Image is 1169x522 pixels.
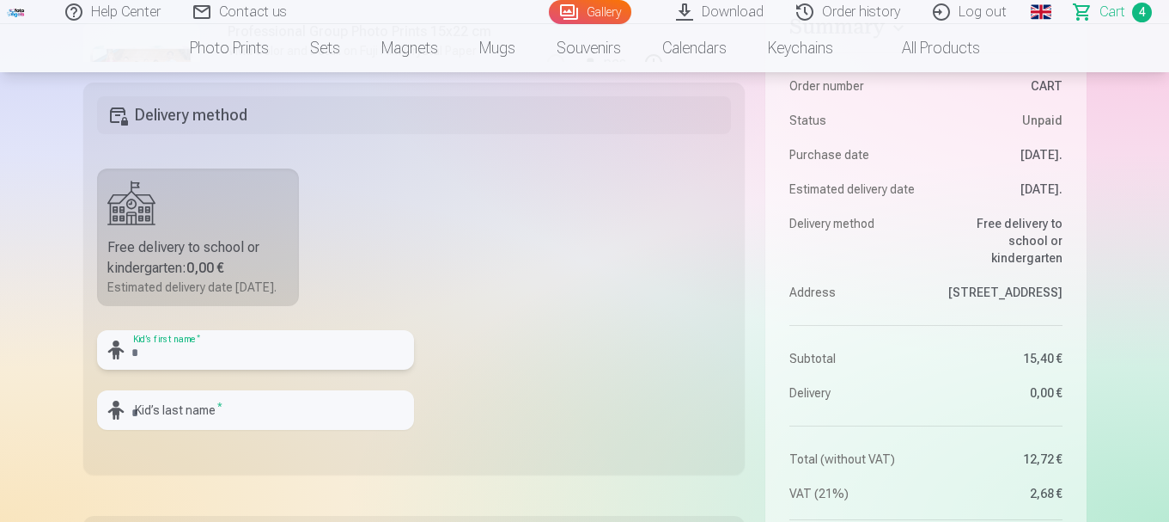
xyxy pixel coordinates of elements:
[935,485,1062,502] dd: 2,68 €
[1022,112,1062,129] span: Unpaid
[361,24,459,72] a: Magnets
[935,284,1062,301] dd: [STREET_ADDRESS]
[789,451,917,468] dt: Total (without VAT)
[107,237,289,279] div: Free delivery to school or kindergarten :
[107,279,289,296] div: Estimated delivery date [DATE].
[935,77,1062,95] dd: CART
[854,24,1001,72] a: All products
[789,284,917,301] dt: Address
[789,112,917,129] dt: Status
[169,24,289,72] a: Photo prints
[789,146,917,163] dt: Purchase date
[935,215,1062,267] dd: Free delivery to school or kindergarten
[935,146,1062,163] dd: [DATE].
[789,485,917,502] dt: VAT (21%)
[1099,2,1125,22] span: Сart
[536,24,642,72] a: Souvenirs
[935,384,1062,402] dd: 0,00 €
[789,181,917,198] dt: Estimated delivery date
[186,260,224,276] b: 0,00 €
[97,96,732,134] h5: Delivery method
[789,350,917,367] dt: Subtotal
[1132,3,1152,22] span: 4
[935,181,1062,198] dd: [DATE].
[642,24,747,72] a: Calendars
[789,77,917,95] dt: Order number
[935,451,1062,468] dd: 12,72 €
[7,7,26,17] img: /fa1
[289,24,361,72] a: Sets
[789,215,917,267] dt: Delivery method
[789,384,917,402] dt: Delivery
[747,24,854,72] a: Keychains
[459,24,536,72] a: Mugs
[935,350,1062,367] dd: 15,40 €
